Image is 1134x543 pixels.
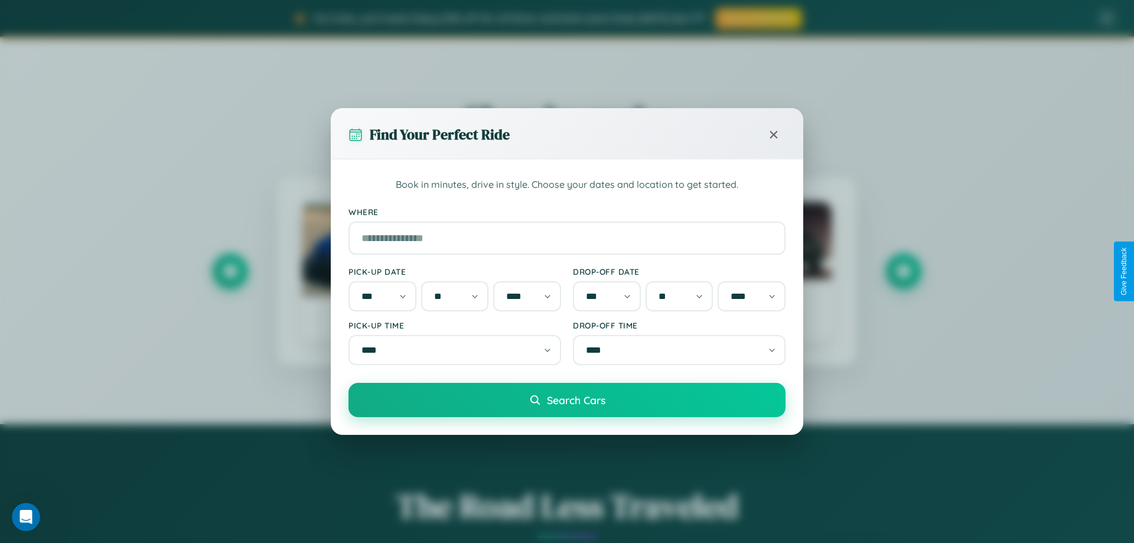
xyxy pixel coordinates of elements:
[348,207,786,217] label: Where
[370,125,510,144] h3: Find Your Perfect Ride
[348,266,561,277] label: Pick-up Date
[573,266,786,277] label: Drop-off Date
[573,320,786,330] label: Drop-off Time
[348,383,786,417] button: Search Cars
[547,394,605,407] span: Search Cars
[348,320,561,330] label: Pick-up Time
[348,177,786,193] p: Book in minutes, drive in style. Choose your dates and location to get started.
